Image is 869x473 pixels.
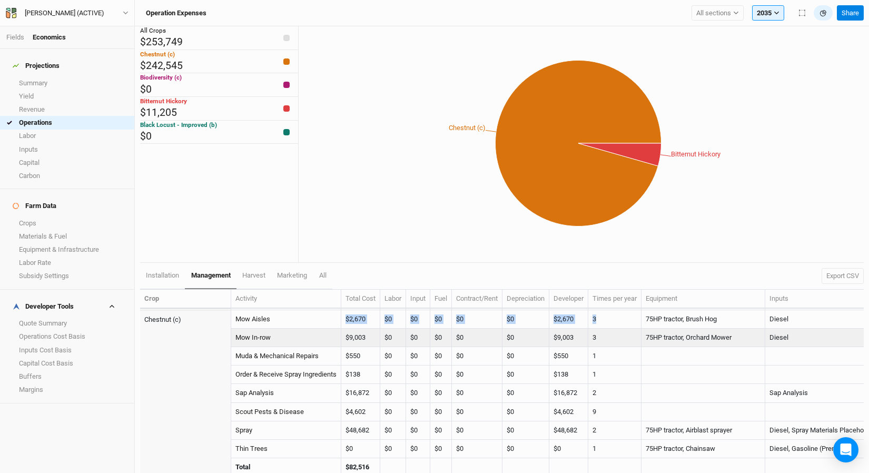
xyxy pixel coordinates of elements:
[502,440,549,458] td: $0
[406,403,430,421] td: $0
[671,150,720,158] tspan: Bitternut Hickory
[549,366,588,384] td: $138
[549,421,588,440] td: $48,682
[140,74,182,81] span: Biodiversity (c)
[235,463,250,471] strong: Total
[549,310,588,329] td: $2,670
[752,5,784,21] button: 2035
[502,347,549,366] td: $0
[341,310,380,329] td: $2,670
[452,384,502,402] td: $0
[452,440,502,458] td: $0
[452,366,502,384] td: $0
[140,27,166,34] span: All Crops
[235,408,304,416] a: Scout Pests & Disease
[641,329,765,347] td: 75HP tractor, Orchard Mower
[380,366,406,384] td: $0
[6,33,24,41] a: Fields
[140,51,175,58] span: Chestnut (c)
[341,290,380,309] th: Total Cost
[235,370,337,378] a: Order & Receive Spray Ingredients
[235,389,274,397] a: Sap Analysis
[588,290,641,309] th: Times per year
[406,366,430,384] td: $0
[430,290,452,309] th: Fuel
[319,271,327,279] span: All
[696,8,731,18] span: All sections
[452,421,502,440] td: $0
[588,347,641,366] td: 1
[140,83,152,95] span: $0
[235,333,271,341] a: Mow In-row
[231,290,341,309] th: Activity
[341,384,380,402] td: $16,872
[837,5,864,21] button: Share
[588,440,641,458] td: 1
[641,310,765,329] td: 75HP tractor, Brush Hog
[341,366,380,384] td: $138
[588,366,641,384] td: 1
[430,329,452,347] td: $0
[833,437,858,462] div: Open Intercom Messenger
[13,62,60,70] div: Projections
[822,268,864,284] button: Export CSV
[588,310,641,329] td: 3
[25,8,104,18] div: Warehime (ACTIVE)
[140,36,183,48] span: $253,749
[140,60,183,72] span: $242,545
[380,421,406,440] td: $0
[641,290,765,309] th: Equipment
[549,440,588,458] td: $0
[140,130,152,142] span: $0
[406,440,430,458] td: $0
[430,310,452,329] td: $0
[235,445,268,452] a: Thin Trees
[588,403,641,421] td: 9
[146,9,206,17] h3: Operation Expenses
[406,329,430,347] td: $0
[549,329,588,347] td: $9,003
[341,421,380,440] td: $48,682
[502,366,549,384] td: $0
[641,421,765,440] td: 75HP tractor, Airblast sprayer
[692,5,744,21] button: All sections
[549,403,588,421] td: $4,602
[5,7,129,19] button: [PERSON_NAME] (ACTIVE)
[345,463,369,471] strong: $82,516
[502,310,549,329] td: $0
[452,329,502,347] td: $0
[430,440,452,458] td: $0
[406,421,430,440] td: $0
[380,403,406,421] td: $0
[140,97,187,105] span: Bitternut Hickory
[588,329,641,347] td: 3
[406,310,430,329] td: $0
[502,384,549,402] td: $0
[588,384,641,402] td: 2
[430,384,452,402] td: $0
[191,271,231,279] span: management
[140,106,177,119] span: $11,205
[380,329,406,347] td: $0
[235,352,319,360] a: Muda & Mechanical Repairs
[341,403,380,421] td: $4,602
[452,310,502,329] td: $0
[406,290,430,309] th: Input
[406,347,430,366] td: $0
[146,271,179,279] span: installation
[449,124,486,132] tspan: Chestnut (c)
[588,421,641,440] td: 2
[140,290,231,309] th: Crop
[140,121,217,129] span: Black Locust - Improved (b)
[242,271,265,279] span: harvest
[502,421,549,440] td: $0
[549,347,588,366] td: $550
[380,384,406,402] td: $0
[341,329,380,347] td: $9,003
[641,440,765,458] td: 75HP tractor, Chainsaw
[406,384,430,402] td: $0
[549,384,588,402] td: $16,872
[341,440,380,458] td: $0
[235,426,252,434] a: Spray
[6,296,128,317] h4: Developer Tools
